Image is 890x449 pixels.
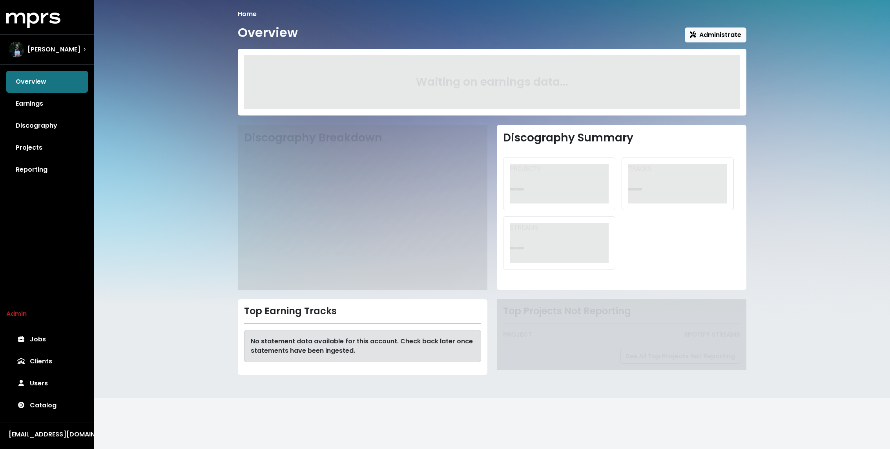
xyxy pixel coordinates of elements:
h1: Overview [238,25,298,40]
a: Jobs [6,328,88,350]
a: Reporting [6,159,88,181]
a: Projects [6,137,88,159]
button: [EMAIL_ADDRESS][DOMAIN_NAME] [6,429,88,440]
a: Catalog [6,394,88,416]
a: mprs logo [6,15,60,24]
li: Home [238,9,257,19]
div: [EMAIL_ADDRESS][DOMAIN_NAME] [9,430,86,439]
button: Administrate [685,27,746,42]
a: Users [6,372,88,394]
a: Earnings [6,93,88,115]
img: The selected account / producer [9,42,24,57]
a: Discography [6,115,88,137]
div: Top Earning Tracks [244,306,481,317]
h2: Discography Summary [503,131,740,145]
nav: breadcrumb [238,9,746,19]
span: Administrate [690,30,741,39]
span: [PERSON_NAME] [27,45,80,54]
div: No statement data available for this account. Check back later once statements have been ingested. [244,330,481,362]
a: Clients [6,350,88,372]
